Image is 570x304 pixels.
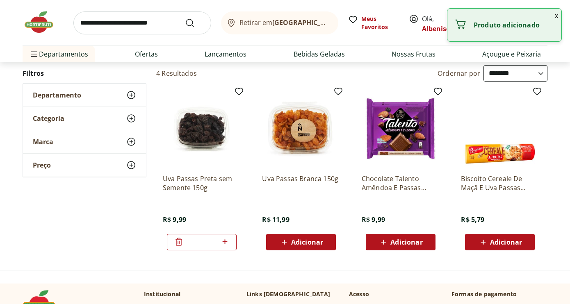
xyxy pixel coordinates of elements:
span: R$ 9,99 [362,215,385,224]
span: Olá, [422,14,458,34]
span: Marca [33,138,53,146]
p: Acesso [349,290,369,298]
img: Hortifruti [23,10,64,34]
input: search [73,11,211,34]
img: Chocolate Talento Amêndoa E Passas Garoto 85g [362,90,440,168]
a: Bebidas Geladas [294,49,345,59]
span: Adicionar [490,239,522,245]
a: Lançamentos [205,49,246,59]
p: Produto adicionado [474,21,555,29]
a: Ofertas [135,49,158,59]
button: Retirar em[GEOGRAPHIC_DATA]/[GEOGRAPHIC_DATA] [221,11,338,34]
p: Institucional [144,290,180,298]
span: Preço [33,161,51,169]
button: Categoria [23,107,146,130]
span: Departamentos [29,44,88,64]
button: Marca [23,130,146,153]
a: Albenise [422,24,450,33]
a: Uva Passas Branca 150g [262,174,340,192]
img: Biscoito Cereale De Maçã E Uva Passas Bauducco 141G [461,90,539,168]
p: Formas de pagamento [451,290,547,298]
button: Adicionar [465,234,535,250]
button: Departamento [23,84,146,107]
a: Nossas Frutas [392,49,435,59]
span: Adicionar [390,239,422,245]
p: Links [DEMOGRAPHIC_DATA] [246,290,330,298]
span: R$ 9,99 [163,215,186,224]
span: R$ 11,99 [262,215,289,224]
span: R$ 5,79 [461,215,484,224]
span: Departamento [33,91,81,99]
a: Biscoito Cereale De Maçã E Uva Passas Bauducco 141G [461,174,539,192]
button: Submit Search [185,18,205,28]
button: Preço [23,154,146,177]
h2: Filtros [23,65,146,82]
span: Categoria [33,114,64,123]
b: [GEOGRAPHIC_DATA]/[GEOGRAPHIC_DATA] [272,18,410,27]
label: Ordernar por [438,69,480,78]
a: Chocolate Talento Amêndoa E Passas Garoto 85g [362,174,440,192]
button: Menu [29,44,39,64]
span: Adicionar [291,239,323,245]
a: Açougue e Peixaria [482,49,541,59]
span: Retirar em [239,19,330,26]
span: Meus Favoritos [361,15,399,31]
img: Uva Passas Preta sem Semente 150g [163,90,241,168]
img: Uva Passas Branca 150g [262,90,340,168]
button: Adicionar [366,234,435,250]
a: Meus Favoritos [348,15,399,31]
button: Fechar notificação [552,9,561,23]
a: Uva Passas Preta sem Semente 150g [163,174,241,192]
button: Adicionar [266,234,336,250]
h2: 4 Resultados [156,69,197,78]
